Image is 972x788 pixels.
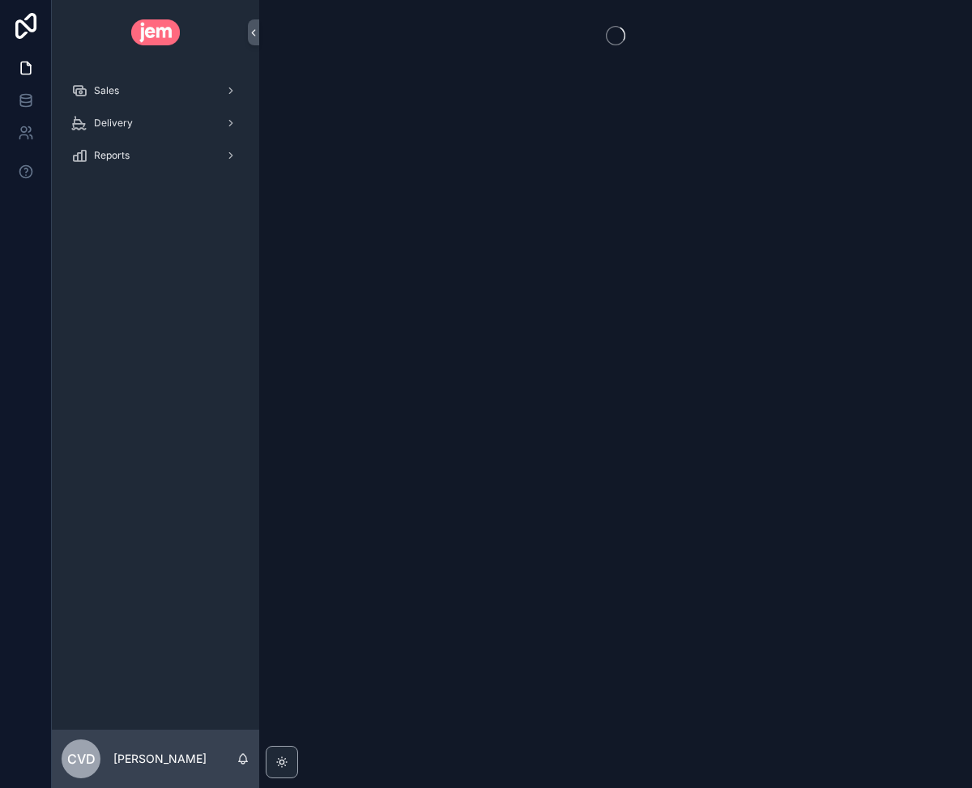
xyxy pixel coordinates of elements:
a: Sales [62,76,249,105]
img: App logo [131,19,181,45]
span: Reports [94,149,130,162]
a: Delivery [62,109,249,138]
span: Delivery [94,117,133,130]
p: [PERSON_NAME] [113,751,207,767]
div: scrollable content [52,65,259,191]
a: Reports [62,141,249,170]
span: Cvd [67,749,96,769]
span: Sales [94,84,119,97]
